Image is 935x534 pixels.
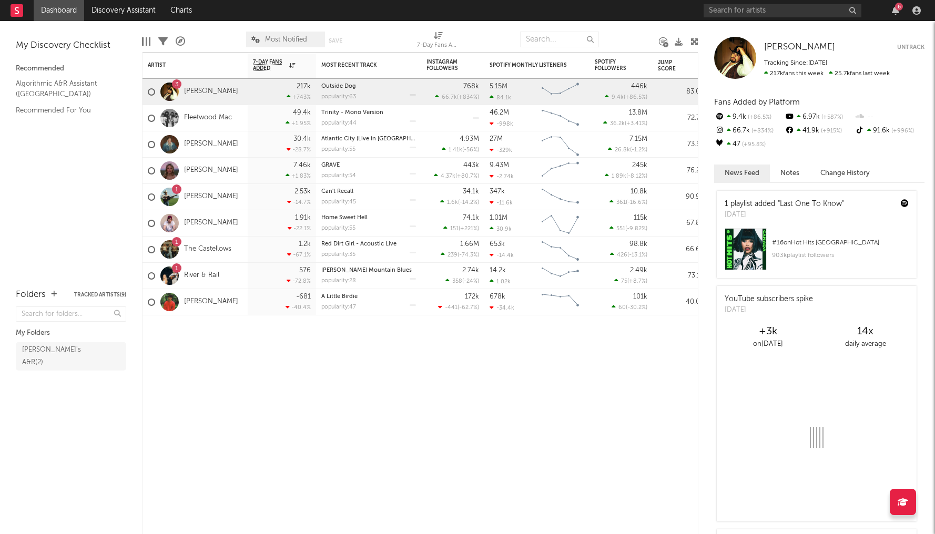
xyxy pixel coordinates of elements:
div: 653k [490,241,505,248]
div: ( ) [614,278,647,284]
div: -11.6k [490,199,513,206]
div: 66.7k [714,124,784,138]
div: +1.83 % [286,172,311,179]
span: Fans Added by Platform [714,98,800,106]
span: -13.1 % [629,252,646,258]
div: ( ) [440,199,479,206]
svg: Chart title [537,237,584,263]
span: -24 % [464,279,477,284]
button: News Feed [714,165,770,182]
span: +834 % [750,128,774,134]
input: Search... [520,32,599,47]
div: Recommended [16,63,126,75]
div: ( ) [434,172,479,179]
div: 67.8 [658,217,700,230]
svg: Chart title [537,105,584,131]
div: popularity: 55 [321,147,355,152]
div: -22.1 % [288,225,311,232]
a: [PERSON_NAME] [184,219,238,228]
div: popularity: 44 [321,120,357,126]
div: -34.4k [490,304,514,311]
div: -2.74k [490,173,514,180]
div: 30.9k [490,225,512,232]
button: Untrack [897,42,924,53]
div: 7.15M [629,136,647,142]
div: Most Recent Track [321,62,400,68]
span: +587 % [820,115,843,120]
div: Spotify Monthly Listeners [490,62,568,68]
span: -8.12 % [628,173,646,179]
div: Jump Score [658,59,684,72]
div: 4.93M [460,136,479,142]
div: 6.97k [784,110,854,124]
div: 73.5 [658,138,700,151]
div: 1.91k [295,214,311,221]
div: YouTube subscribers spike [725,294,813,305]
a: Recommended For You [16,105,116,116]
a: Outside Dog [321,84,356,89]
a: Red Dirt Girl - Acoustic Live [321,241,397,247]
div: Home Sweet Hell [321,215,416,221]
div: 90.9 [658,191,700,203]
div: ( ) [610,251,647,258]
div: 217k [297,83,311,90]
div: 1.02k [490,278,511,285]
div: +3k [719,325,817,338]
div: popularity: 63 [321,94,356,100]
a: #16onHot Hits [GEOGRAPHIC_DATA]903kplaylist followers [717,228,917,278]
a: [PERSON_NAME] [184,192,238,201]
div: 83.0 [658,86,700,98]
a: The Castellows [184,245,231,254]
span: 25.7k fans last week [764,70,890,77]
a: Atlantic City (Live in [GEOGRAPHIC_DATA]) [feat. [PERSON_NAME] and [PERSON_NAME]] [321,136,562,142]
div: 7-Day Fans Added (7-Day Fans Added) [417,39,459,52]
div: 9.43M [490,162,509,169]
div: on [DATE] [719,338,817,351]
div: 1 playlist added [725,199,844,210]
div: Red Dirt Girl - Acoustic Live [321,241,416,247]
div: -67.1 % [287,251,311,258]
svg: Chart title [537,131,584,158]
a: Trinity - Mono Version [321,110,383,116]
span: 217k fans this week [764,70,824,77]
div: Can't Recall [321,189,416,194]
div: 172k [465,293,479,300]
span: 1.41k [449,147,462,153]
div: 7.46k [293,162,311,169]
div: ( ) [605,94,647,100]
div: popularity: 47 [321,304,356,310]
div: My Discovery Checklist [16,39,126,52]
input: Search for artists [704,4,861,17]
div: ( ) [609,199,647,206]
div: ( ) [609,225,647,232]
div: My Folders [16,327,126,340]
span: -62.7 % [459,305,477,311]
div: 98.8k [629,241,647,248]
div: A&R Pipeline [176,26,185,57]
span: +915 % [819,128,842,134]
div: -14.4k [490,252,514,259]
div: daily average [817,338,914,351]
div: ( ) [603,120,647,127]
div: Folders [16,289,46,301]
div: 2.49k [630,267,647,274]
span: 75 [621,279,627,284]
div: 5.15M [490,83,507,90]
button: Change History [810,165,880,182]
span: -74.3 % [459,252,477,258]
span: 36.2k [610,121,625,127]
svg: Chart title [537,263,584,289]
span: 426 [617,252,627,258]
span: Most Notified [265,36,307,43]
div: 9.4k [714,110,784,124]
button: 6 [892,6,899,15]
div: 72.7 [658,112,700,125]
div: 40.0 [658,296,700,309]
span: +221 % [460,226,477,232]
span: 361 [616,200,626,206]
span: -9.82 % [627,226,646,232]
span: +86.5 % [746,115,771,120]
div: popularity: 55 [321,225,355,231]
input: Search for folders... [16,306,126,322]
div: popularity: 45 [321,199,356,205]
